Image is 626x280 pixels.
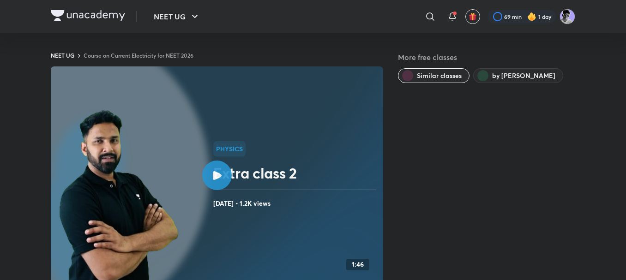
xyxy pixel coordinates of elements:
h4: 1:46 [352,261,364,268]
img: henil patel [560,9,575,24]
button: Similar classes [398,68,469,83]
img: Company Logo [51,10,125,21]
img: avatar [469,12,477,21]
a: Course on Current Electricity for NEET 2026 [84,52,193,59]
h5: More free classes [398,52,575,63]
h2: Extra class 2 [213,164,379,182]
a: Company Logo [51,10,125,24]
h4: [DATE] • 1.2K views [213,197,379,209]
button: by Anupam Upadhayay [473,68,563,83]
a: NEET UG [51,52,74,59]
img: streak [527,12,536,21]
span: by Anupam Upadhayay [492,71,555,80]
span: Similar classes [417,71,462,80]
button: NEET UG [148,7,206,26]
button: avatar [465,9,480,24]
